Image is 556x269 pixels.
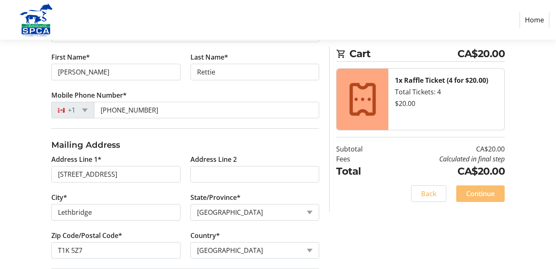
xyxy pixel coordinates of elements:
td: CA$20.00 [385,144,505,154]
span: Cart [349,46,457,61]
label: State/Province* [190,192,241,202]
span: Back [421,189,436,199]
span: CA$20.00 [457,46,505,61]
td: Subtotal [336,144,385,154]
td: Fees [336,154,385,164]
label: First Name* [51,52,90,62]
h3: Mailing Address [51,139,320,151]
span: Continue [466,189,495,199]
label: Country* [190,231,220,240]
a: Home [520,12,549,28]
label: Mobile Phone Number* [51,90,127,100]
label: Address Line 1* [51,154,101,164]
div: Total Tickets: 4 [395,87,498,97]
input: Zip or Postal Code [51,242,181,259]
label: Zip Code/Postal Code* [51,231,122,240]
label: Last Name* [190,52,228,62]
label: Address Line 2 [190,154,237,164]
div: $20.00 [395,98,498,108]
strong: 1x Raffle Ticket (4 for $20.00) [395,76,488,85]
input: Address [51,166,181,183]
button: Continue [456,185,505,202]
td: Total [336,164,385,179]
input: City [51,204,181,221]
button: Back [411,185,446,202]
td: Calculated in final step [385,154,505,164]
td: CA$20.00 [385,164,505,179]
input: (506) 234-5678 [94,102,320,118]
img: Alberta SPCA's Logo [7,3,65,36]
label: City* [51,192,67,202]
